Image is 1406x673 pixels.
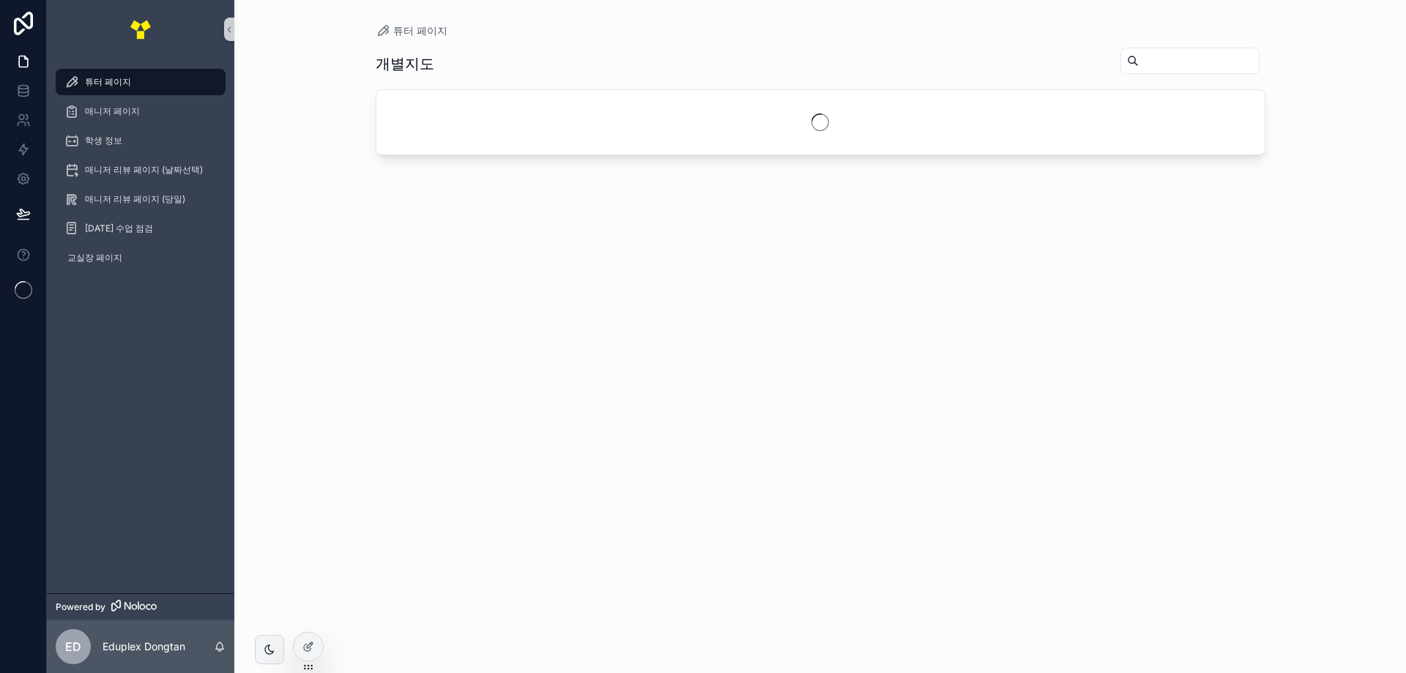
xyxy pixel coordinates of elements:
[47,59,234,290] div: scrollable content
[85,105,140,117] span: 매니저 페이지
[56,601,105,613] span: Powered by
[85,76,131,88] span: 튜터 페이지
[65,638,81,655] span: ED
[103,639,185,654] p: Eduplex Dongtan
[85,223,153,234] span: [DATE] 수업 점검
[376,53,434,74] h1: 개별지도
[85,135,122,146] span: 학생 정보
[129,18,152,41] img: App logo
[67,252,122,264] span: 교실장 페이지
[85,193,185,205] span: 매니저 리뷰 페이지 (당일)
[376,23,447,38] a: 튜터 페이지
[56,186,226,212] a: 매니저 리뷰 페이지 (당일)
[47,593,234,620] a: Powered by
[56,215,226,242] a: [DATE] 수업 점검
[56,98,226,124] a: 매니저 페이지
[393,23,447,38] span: 튜터 페이지
[85,164,203,176] span: 매니저 리뷰 페이지 (날짜선택)
[56,69,226,95] a: 튜터 페이지
[56,157,226,183] a: 매니저 리뷰 페이지 (날짜선택)
[56,127,226,154] a: 학생 정보
[56,245,226,271] a: 교실장 페이지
